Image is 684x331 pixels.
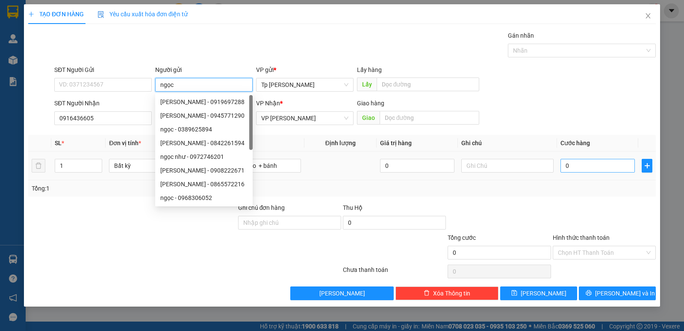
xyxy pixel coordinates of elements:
img: logo.jpg [93,11,113,31]
div: lê thị ngọc - 0842261594 [155,136,253,150]
button: save[PERSON_NAME] [500,286,577,300]
div: SĐT Người Nhận [54,98,152,108]
span: Tp Hồ Chí Minh [261,78,348,91]
b: [DOMAIN_NAME] [72,33,118,39]
div: ngọc - 0389625894 [155,122,253,136]
div: ngọc - 0968306052 [155,191,253,205]
span: Đơn vị tính [109,140,141,146]
span: Bất kỳ [114,159,196,172]
input: Dọc đường [377,78,480,91]
span: Yêu cầu xuất hóa đơn điện tử [97,11,188,18]
span: plus [642,162,652,169]
span: [PERSON_NAME] và In [595,289,655,298]
input: Ghi Chú [461,159,554,173]
div: Chưa thanh toán [342,265,447,280]
button: plus [642,159,652,173]
img: icon [97,11,104,18]
span: [PERSON_NAME] [319,289,365,298]
li: (c) 2017 [72,41,118,51]
span: Tổng cước [448,234,476,241]
div: [PERSON_NAME] - 0842261594 [160,138,248,148]
span: plus [28,11,34,17]
span: printer [586,290,592,297]
div: ngọc - 0968306052 [160,193,248,203]
div: ngọc - 0389625894 [160,125,248,134]
div: Người gửi [155,65,253,75]
span: TẠO ĐƠN HÀNG [28,11,84,18]
div: SĐT Người Gửi [54,65,152,75]
label: Ghi chú đơn hàng [238,204,285,211]
div: ngọc bảo - 0908222671 [155,164,253,177]
span: save [511,290,517,297]
span: delete [424,290,430,297]
label: Hình thức thanh toán [553,234,610,241]
span: Giao hàng [357,100,384,107]
b: [PERSON_NAME] [11,55,48,95]
input: VD: Bàn, Ghế [209,159,301,173]
span: Định lượng [325,140,356,146]
th: Ghi chú [458,135,557,152]
span: VP Phan Rang [261,112,348,125]
div: [PERSON_NAME] - 0865572216 [160,179,248,189]
div: quỳnh ngọc - 0865572216 [155,177,253,191]
span: Giá trị hàng [380,140,412,146]
div: [PERSON_NAME] - 0945771290 [160,111,248,120]
span: Cước hàng [560,140,590,146]
input: Dọc đường [380,111,480,125]
span: VP Nhận [256,100,280,107]
div: VP gửi [256,65,354,75]
div: [PERSON_NAME] - 0919697288 [160,97,248,107]
button: deleteXóa Thông tin [395,286,498,300]
div: kim ngọc - 0919697288 [155,95,253,109]
div: ngọc như - 0972746201 [155,150,253,164]
div: Tổng: 1 [32,184,265,193]
span: SL [55,140,62,146]
input: Ghi chú đơn hàng [238,216,341,230]
button: [PERSON_NAME] [290,286,393,300]
span: Thu Hộ [343,204,363,211]
div: ngọc như - 0972746201 [160,152,248,161]
span: [PERSON_NAME] [521,289,566,298]
button: Close [636,4,660,28]
span: Lấy hàng [357,66,382,73]
label: Gán nhãn [508,32,534,39]
div: [PERSON_NAME] - 0908222671 [160,166,248,175]
div: ngọc hiền - 0945771290 [155,109,253,122]
span: Lấy [357,78,377,91]
span: Giao [357,111,380,125]
span: close [645,12,652,19]
span: Xóa Thông tin [433,289,470,298]
b: Gửi khách hàng [53,12,85,53]
button: delete [32,159,45,173]
input: 0 [380,159,454,173]
button: printer[PERSON_NAME] và In [579,286,656,300]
